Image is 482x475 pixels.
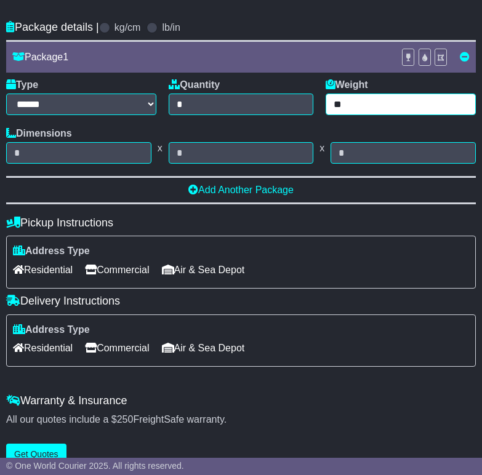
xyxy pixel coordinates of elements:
[13,324,90,335] label: Address Type
[326,79,368,90] label: Weight
[6,295,476,308] h4: Delivery Instructions
[6,413,476,425] div: All our quotes include a $ FreightSafe warranty.
[6,461,184,471] span: © One World Courier 2025. All rights reserved.
[6,394,476,407] h4: Warranty & Insurance
[460,52,470,62] a: Remove this item
[6,21,99,34] h4: Package details |
[13,338,73,357] span: Residential
[6,51,395,63] div: Package
[313,142,331,154] span: x
[188,185,294,195] a: Add Another Package
[117,414,134,425] span: 250
[85,260,149,279] span: Commercial
[13,245,90,257] label: Address Type
[6,217,476,230] h4: Pickup Instructions
[6,444,66,465] button: Get Quotes
[63,52,68,62] span: 1
[162,260,245,279] span: Air & Sea Depot
[114,22,141,33] label: kg/cm
[169,79,220,90] label: Quantity
[6,127,72,139] label: Dimensions
[151,142,169,154] span: x
[162,338,245,357] span: Air & Sea Depot
[85,338,149,357] span: Commercial
[13,260,73,279] span: Residential
[6,79,38,90] label: Type
[162,22,180,33] label: lb/in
